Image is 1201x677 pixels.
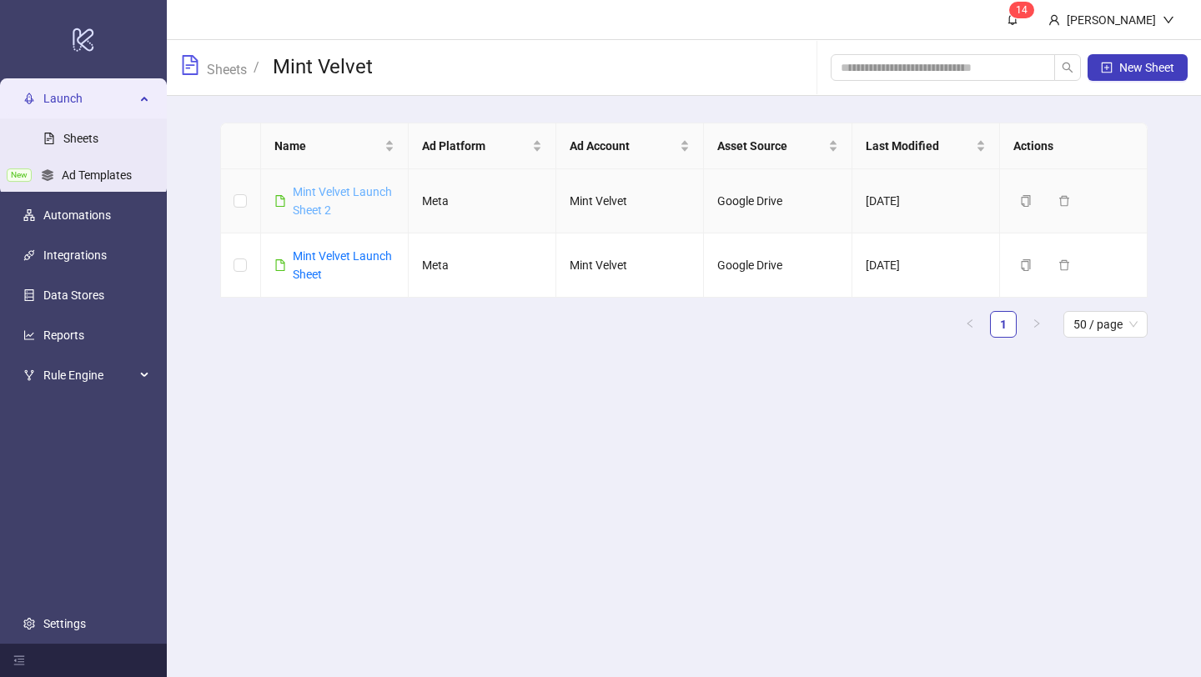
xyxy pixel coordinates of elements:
span: user [1048,14,1060,26]
h3: Mint Velvet [273,54,373,81]
a: Automations [43,208,111,222]
span: 4 [1022,4,1028,16]
li: 1 [990,311,1017,338]
span: plus-square [1101,62,1113,73]
li: Previous Page [957,311,983,338]
a: Integrations [43,248,107,262]
a: 1 [991,312,1016,337]
td: Mint Velvet [556,169,704,233]
div: [PERSON_NAME] [1060,11,1163,29]
th: Last Modified [852,123,1000,169]
a: Settings [43,617,86,630]
th: Ad Platform [409,123,556,169]
span: Ad Platform [422,137,529,155]
div: Page Size [1063,311,1148,338]
a: Reports [43,328,84,342]
td: Google Drive [704,233,852,298]
span: file [274,259,286,271]
span: Name [274,137,381,155]
span: Asset Source [717,137,824,155]
td: [DATE] [852,233,1000,298]
span: 1 [1016,4,1022,16]
span: rocket [23,93,35,104]
td: Google Drive [704,169,852,233]
span: bell [1007,13,1018,25]
span: menu-fold [13,654,25,666]
span: Launch [43,82,135,115]
span: Last Modified [866,137,972,155]
span: copy [1020,259,1032,271]
li: Next Page [1023,311,1050,338]
button: left [957,311,983,338]
th: Actions [1000,123,1148,169]
sup: 14 [1009,2,1034,18]
span: delete [1058,195,1070,207]
span: fork [23,369,35,381]
a: Mint Velvet Launch Sheet [293,249,392,281]
span: Rule Engine [43,359,135,392]
span: delete [1058,259,1070,271]
span: file-text [180,55,200,75]
td: Mint Velvet [556,233,704,298]
a: Mint Velvet Launch Sheet 2 [293,185,392,217]
span: search [1062,62,1073,73]
th: Ad Account [556,123,704,169]
span: down [1163,14,1174,26]
th: Asset Source [704,123,852,169]
td: Meta [409,169,556,233]
button: New Sheet [1088,54,1188,81]
span: Ad Account [570,137,676,155]
td: [DATE] [852,169,1000,233]
span: right [1032,318,1042,328]
span: copy [1020,195,1032,207]
span: 50 / page [1073,312,1138,337]
a: Data Stores [43,288,104,302]
th: Name [261,123,409,169]
a: Sheets [63,132,98,145]
span: New Sheet [1119,61,1174,74]
button: right [1023,311,1050,338]
li: / [254,54,259,81]
span: left [965,318,975,328]
a: Ad Templates [62,168,132,182]
span: file [274,195,286,207]
a: Sheets [204,59,250,78]
td: Meta [409,233,556,298]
